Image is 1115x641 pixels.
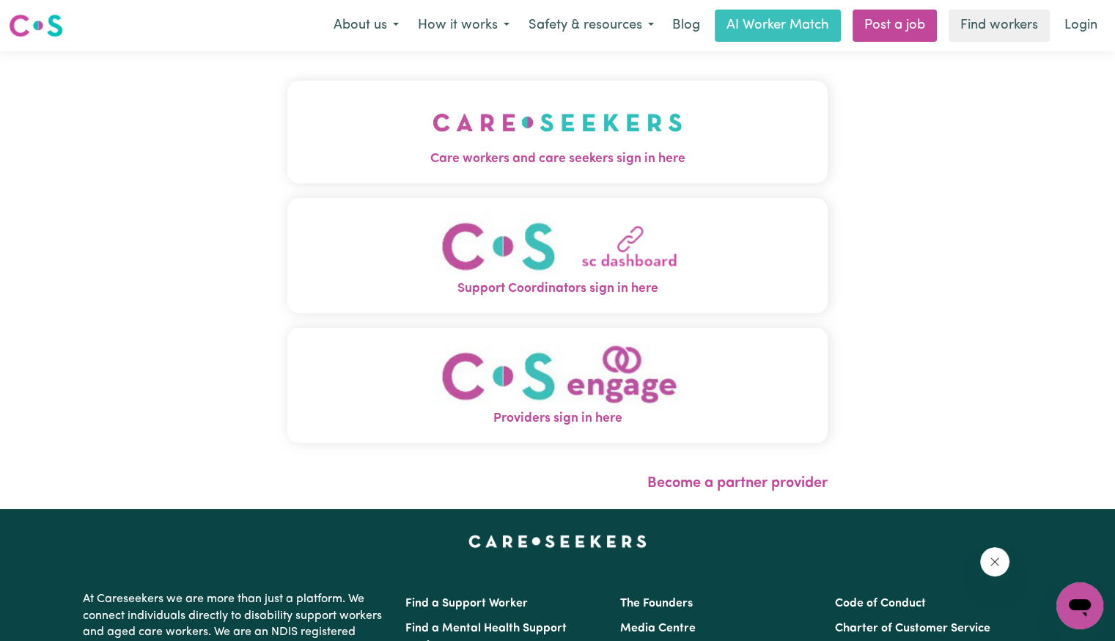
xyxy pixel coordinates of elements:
a: Find a Support Worker [405,598,528,609]
a: Code of Conduct [835,598,926,609]
a: Media Centre [620,623,696,634]
iframe: Button to launch messaging window [1056,582,1103,629]
a: The Founders [620,598,693,609]
span: Need any help? [9,10,89,22]
a: Find workers [949,10,1050,42]
a: Charter of Customer Service [835,623,990,634]
button: Care workers and care seekers sign in here [287,81,828,183]
a: Careseekers logo [9,9,63,43]
button: Providers sign in here [287,328,828,443]
a: Blog [663,10,709,42]
span: Care workers and care seekers sign in here [287,150,828,169]
a: Login [1056,10,1106,42]
img: Careseekers logo [9,12,63,39]
button: About us [324,10,408,41]
span: Providers sign in here [287,409,828,428]
button: Safety & resources [519,10,663,41]
button: How it works [408,10,519,41]
a: Become a partner provider [647,476,828,491]
a: AI Worker Match [715,10,841,42]
a: Careseekers home page [468,535,647,547]
span: Support Coordinators sign in here [287,279,828,298]
a: Post a job [853,10,937,42]
iframe: Close message [980,547,1009,576]
button: Support Coordinators sign in here [287,198,828,313]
